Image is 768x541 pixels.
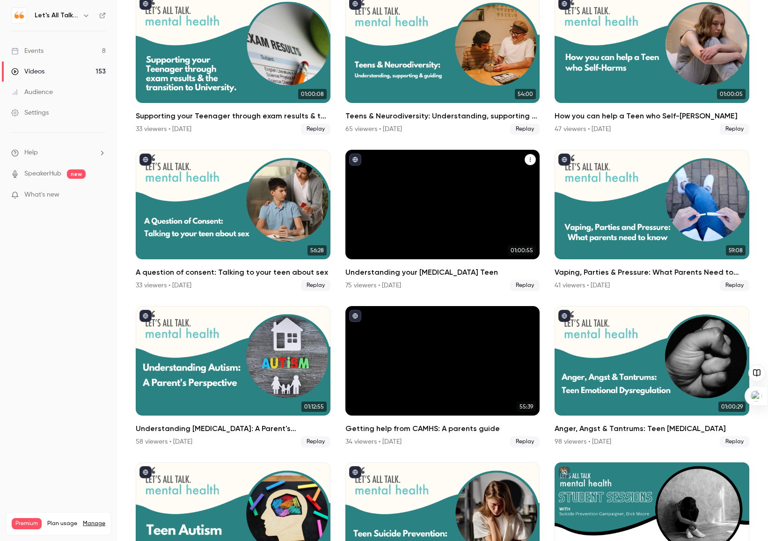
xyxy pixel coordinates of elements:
div: 58 viewers • [DATE] [136,437,192,446]
span: Plan usage [47,520,77,527]
h2: Understanding your [MEDICAL_DATA] Teen [345,267,540,278]
h2: Vaping, Parties & Pressure: What Parents Need to Know [555,267,749,278]
span: 01:00:29 [718,402,746,412]
span: 01:00:55 [508,245,536,256]
li: A question of consent: Talking to your teen about sex [136,150,330,291]
div: 33 viewers • [DATE] [136,281,191,290]
button: published [558,154,571,166]
div: Events [11,46,44,56]
li: Anger, Angst & Tantrums: Teen Emotional Dysregulation [555,306,749,447]
h2: Anger, Angst & Tantrums: Teen [MEDICAL_DATA] [555,423,749,434]
span: 56:28 [307,245,327,256]
div: 98 viewers • [DATE] [555,437,611,446]
span: Replay [720,280,749,291]
button: published [139,466,152,478]
button: published [349,154,361,166]
h2: Teens & Neurodiversity: Understanding, supporting & guiding [345,110,540,122]
button: published [349,466,361,478]
a: 59:08Vaping, Parties & Pressure: What Parents Need to Know41 viewers • [DATE]Replay [555,150,749,291]
div: 41 viewers • [DATE] [555,281,610,290]
h6: Let's All Talk Mental Health [35,11,79,20]
h2: A question of consent: Talking to your teen about sex [136,267,330,278]
h2: Supporting your Teenager through exam results & the transition to University. [136,110,330,122]
div: 33 viewers • [DATE] [136,124,191,134]
button: unpublished [558,466,571,478]
a: SpeakerHub [24,169,61,179]
li: help-dropdown-opener [11,148,106,158]
span: Replay [720,124,749,135]
span: 54:00 [515,89,536,99]
span: Replay [301,436,330,447]
a: 01:00:29Anger, Angst & Tantrums: Teen [MEDICAL_DATA]98 viewers • [DATE]Replay [555,306,749,447]
span: Replay [510,436,540,447]
span: 59:08 [726,245,746,256]
span: Premium [12,518,42,529]
li: Understanding your ADHD Teen [345,150,540,291]
span: Replay [301,124,330,135]
a: Manage [83,520,105,527]
span: new [67,169,86,179]
h2: How you can help a Teen who Self-[PERSON_NAME] [555,110,749,122]
span: Replay [510,124,540,135]
button: published [139,310,152,322]
div: Settings [11,108,49,117]
span: 55:39 [517,402,536,412]
li: Getting help from CAMHS: A parents guide [345,306,540,447]
img: Let's All Talk Mental Health [12,8,27,23]
span: Help [24,148,38,158]
iframe: Noticeable Trigger [95,191,106,199]
span: 01:00:08 [298,89,327,99]
div: Videos [11,67,44,76]
a: 01:00:55Understanding your [MEDICAL_DATA] Teen75 viewers • [DATE]Replay [345,150,540,291]
div: 47 viewers • [DATE] [555,124,611,134]
div: Audience [11,88,53,97]
a: 55:39Getting help from CAMHS: A parents guide34 viewers • [DATE]Replay [345,306,540,447]
span: 01:00:05 [717,89,746,99]
h2: Getting help from CAMHS: A parents guide [345,423,540,434]
span: 01:12:55 [301,402,327,412]
div: 34 viewers • [DATE] [345,437,402,446]
button: published [139,154,152,166]
span: Replay [720,436,749,447]
li: Vaping, Parties & Pressure: What Parents Need to Know [555,150,749,291]
button: published [558,310,571,322]
span: Replay [301,280,330,291]
a: 56:28A question of consent: Talking to your teen about sex33 viewers • [DATE]Replay [136,150,330,291]
div: 75 viewers • [DATE] [345,281,401,290]
a: 01:12:55Understanding [MEDICAL_DATA]: A Parent's Perspective58 viewers • [DATE]Replay [136,306,330,447]
h2: Understanding [MEDICAL_DATA]: A Parent's Perspective [136,423,330,434]
button: published [349,310,361,322]
li: Understanding Autism: A Parent's Perspective [136,306,330,447]
div: 65 viewers • [DATE] [345,124,402,134]
span: What's new [24,190,59,200]
span: Replay [510,280,540,291]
